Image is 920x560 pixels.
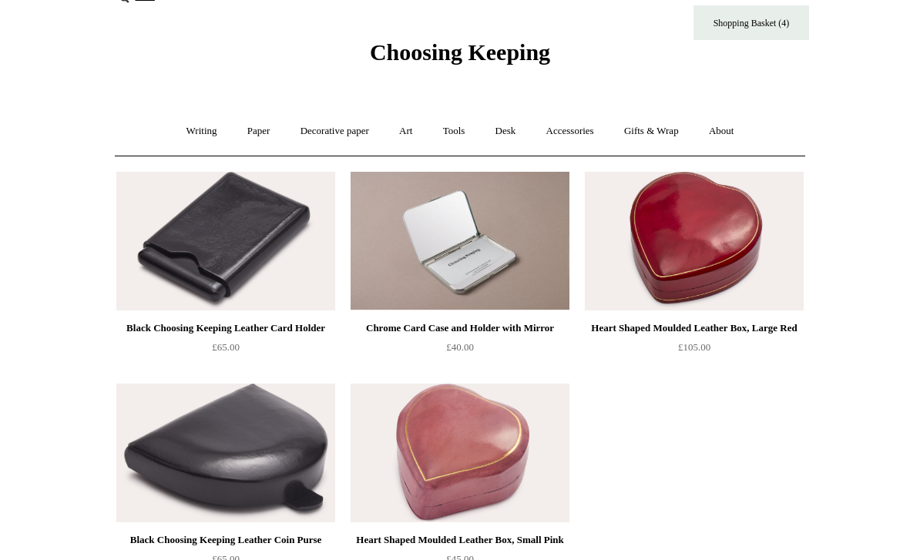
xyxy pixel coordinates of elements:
div: Black Choosing Keeping Leather Coin Purse [120,531,331,550]
a: Decorative paper [287,112,383,153]
span: £65.00 [212,342,240,354]
a: Writing [173,112,231,153]
div: Chrome Card Case and Holder with Mirror [354,320,566,338]
a: Choosing Keeping [370,52,550,63]
a: About [695,112,748,153]
a: Black Choosing Keeping Leather Coin Purse Black Choosing Keeping Leather Coin Purse [116,384,335,523]
a: Chrome Card Case and Holder with Mirror £40.00 [351,320,569,383]
div: Heart Shaped Moulded Leather Box, Small Pink [354,531,566,550]
a: Chrome Card Case and Holder with Mirror Chrome Card Case and Holder with Mirror [351,173,569,311]
img: Chrome Card Case and Holder with Mirror [351,173,569,311]
a: Gifts & Wrap [610,112,693,153]
span: £105.00 [678,342,710,354]
img: Black Choosing Keeping Leather Coin Purse [116,384,335,523]
img: Black Choosing Keeping Leather Card Holder [116,173,335,311]
a: Accessories [532,112,608,153]
img: Heart Shaped Moulded Leather Box, Small Pink [351,384,569,523]
a: Art [385,112,426,153]
a: Paper [233,112,284,153]
a: Heart Shaped Moulded Leather Box, Large Red Heart Shaped Moulded Leather Box, Large Red [585,173,804,311]
a: Black Choosing Keeping Leather Card Holder Black Choosing Keeping Leather Card Holder [116,173,335,311]
div: Black Choosing Keeping Leather Card Holder [120,320,331,338]
span: £40.00 [446,342,474,354]
span: Choosing Keeping [370,40,550,65]
a: Heart Shaped Moulded Leather Box, Small Pink Heart Shaped Moulded Leather Box, Small Pink [351,384,569,523]
a: Black Choosing Keeping Leather Card Holder £65.00 [116,320,335,383]
a: Desk [482,112,530,153]
a: Tools [429,112,479,153]
img: Heart Shaped Moulded Leather Box, Large Red [585,173,804,311]
div: Heart Shaped Moulded Leather Box, Large Red [589,320,800,338]
a: Heart Shaped Moulded Leather Box, Large Red £105.00 [585,320,804,383]
a: Shopping Basket (4) [693,6,809,41]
